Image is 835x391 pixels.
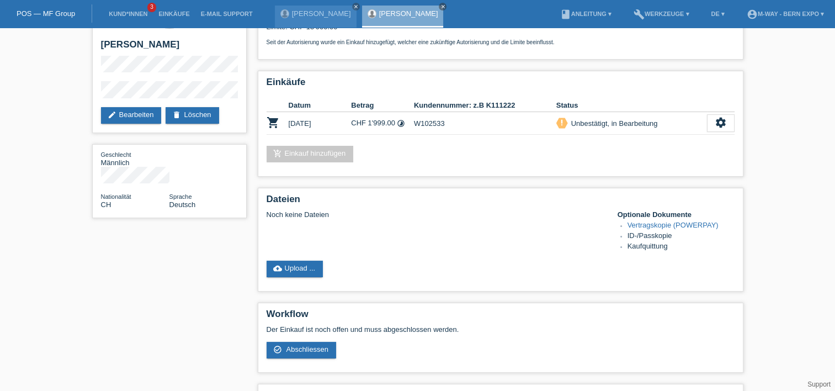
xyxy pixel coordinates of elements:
[747,9,758,20] i: account_circle
[101,193,131,200] span: Nationalität
[267,77,735,93] h2: Einkäufe
[267,342,337,358] a: check_circle_outline Abschliessen
[351,99,414,112] th: Betrag
[741,10,829,17] a: account_circlem-way - Bern Expo ▾
[440,4,445,9] i: close
[353,4,359,9] i: close
[153,10,195,17] a: Einkäufe
[439,3,446,10] a: close
[628,10,695,17] a: buildWerkzeuge ▾
[634,9,645,20] i: build
[172,110,181,119] i: delete
[568,118,658,129] div: Unbestätigt, in Bearbeitung
[555,10,617,17] a: bookAnleitung ▾
[169,200,196,209] span: Deutsch
[289,112,352,135] td: [DATE]
[267,14,735,45] div: Limite: CHF 13'000.00
[267,210,604,219] div: Noch keine Dateien
[267,194,735,210] h2: Dateien
[627,231,735,242] li: ID-/Passkopie
[556,99,707,112] th: Status
[103,10,153,17] a: Kund*innen
[627,221,719,229] a: Vertragskopie (POWERPAY)
[195,10,258,17] a: E-Mail Support
[169,193,192,200] span: Sprache
[286,345,328,353] span: Abschliessen
[618,210,735,219] h4: Optionale Dokumente
[17,9,75,18] a: POS — MF Group
[560,9,571,20] i: book
[267,309,735,325] h2: Workflow
[558,119,566,126] i: priority_high
[705,10,730,17] a: DE ▾
[267,39,735,45] p: Seit der Autorisierung wurde ein Einkauf hinzugefügt, welcher eine zukünftige Autorisierung und d...
[267,261,323,277] a: cloud_uploadUpload ...
[379,9,438,18] a: [PERSON_NAME]
[351,112,414,135] td: CHF 1'999.00
[108,110,116,119] i: edit
[352,3,360,10] a: close
[101,39,238,56] h2: [PERSON_NAME]
[292,9,351,18] a: [PERSON_NAME]
[267,116,280,129] i: POSP00028310
[273,149,282,158] i: add_shopping_cart
[267,325,735,334] p: Der Einkauf ist noch offen und muss abgeschlossen werden.
[101,150,169,167] div: Männlich
[397,119,405,128] i: Fixe Raten (24 Raten)
[627,242,735,252] li: Kaufquittung
[101,107,162,124] a: editBearbeiten
[289,99,352,112] th: Datum
[267,146,354,162] a: add_shopping_cartEinkauf hinzufügen
[166,107,219,124] a: deleteLöschen
[101,151,131,158] span: Geschlecht
[147,3,156,12] span: 3
[273,264,282,273] i: cloud_upload
[101,200,111,209] span: Schweiz
[715,117,727,129] i: settings
[414,112,556,135] td: W102533
[807,381,831,388] a: Support
[414,99,556,112] th: Kundennummer: z.B K111222
[273,345,282,354] i: check_circle_outline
